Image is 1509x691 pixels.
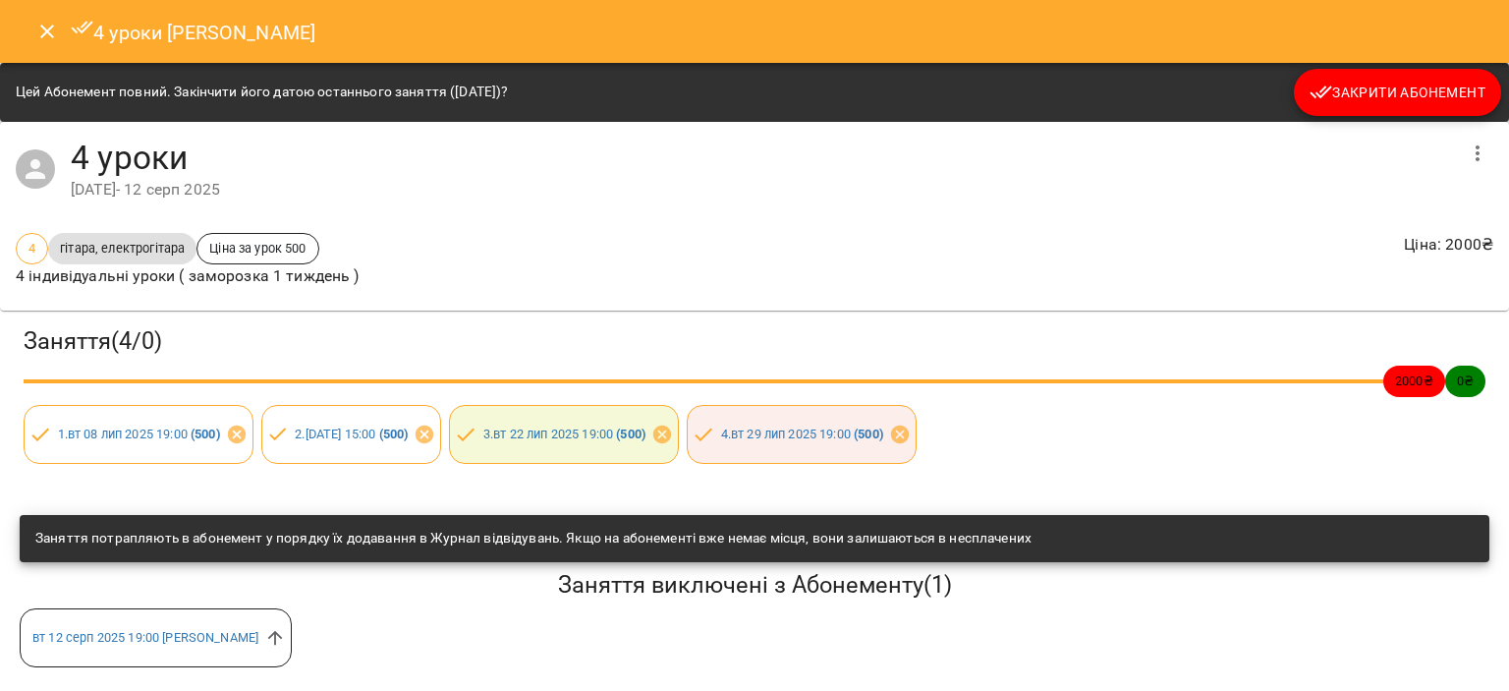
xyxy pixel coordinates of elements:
div: 1.вт 08 лип 2025 19:00 (500) [24,405,253,464]
div: вт 12 серп 2025 19:00 [PERSON_NAME] [20,608,292,667]
b: ( 500 ) [379,427,409,441]
span: 2000 ₴ [1383,372,1445,390]
button: Close [24,8,71,55]
span: 4 [17,239,47,258]
h6: 4 уроки [PERSON_NAME] [71,16,316,48]
div: 4.вт 29 лип 2025 19:00 (500) [687,405,917,464]
h3: Заняття ( 4 / 0 ) [24,326,1485,357]
h4: 4 уроки [71,138,1454,178]
b: ( 500 ) [616,427,645,441]
a: 4.вт 29 лип 2025 19:00 (500) [721,427,883,441]
div: Заняття потрапляють в абонемент у порядку їх додавання в Журнал відвідувань. Якщо на абонементі в... [35,521,1032,556]
span: 0 ₴ [1445,372,1485,390]
div: 3.вт 22 лип 2025 19:00 (500) [449,405,679,464]
b: ( 500 ) [854,427,883,441]
div: 2.[DATE] 15:00 (500) [261,405,442,464]
a: вт 12 серп 2025 19:00 [PERSON_NAME] [32,630,258,645]
span: Закрити Абонемент [1310,81,1485,104]
h5: Заняття виключені з Абонементу ( 1 ) [20,570,1489,601]
a: 3.вт 22 лип 2025 19:00 (500) [483,427,645,441]
p: Ціна : 2000 ₴ [1404,233,1493,257]
span: гітара, електрогітара [48,239,196,258]
div: [DATE] - 12 серп 2025 [71,178,1454,202]
a: 1.вт 08 лип 2025 19:00 (500) [58,427,220,441]
div: Цей Абонемент повний. Закінчити його датою останнього заняття ([DATE])? [16,75,508,110]
button: Закрити Абонемент [1294,69,1501,116]
a: 2.[DATE] 15:00 (500) [295,427,408,441]
b: ( 500 ) [191,427,220,441]
p: 4 індивідуальні уроки ( заморозка 1 тиждень ) [16,264,360,288]
span: Ціна за урок 500 [197,239,317,258]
